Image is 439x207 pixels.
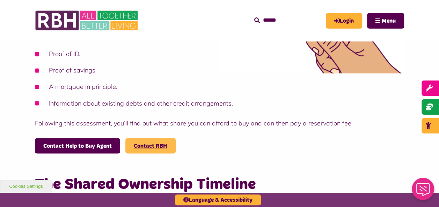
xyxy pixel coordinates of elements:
[134,143,167,148] a: Contact RBH - open in a new tab
[49,33,140,41] span: Three months bank statements.
[408,176,439,207] iframe: Netcall Web Assistant for live chat
[35,174,404,194] h2: The Shared Ownership Timeline
[175,194,261,205] button: Language & Accessibility
[49,66,97,74] span: Proof of savings.
[367,13,404,29] button: Navigation
[35,7,140,34] img: RBH
[382,18,396,24] span: Menu
[49,50,80,58] span: Proof of ID.
[49,99,233,107] span: Information about existing debts and other credit arrangements.
[35,138,120,153] a: Contact Help to Buy Agent - open in a new tab
[326,13,362,29] a: MyRBH
[49,83,117,91] span: A mortgage in principle.
[35,119,353,127] span: Following this assessment, you’ll find out what share you can afford to buy and can then pay a re...
[254,13,319,28] input: Search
